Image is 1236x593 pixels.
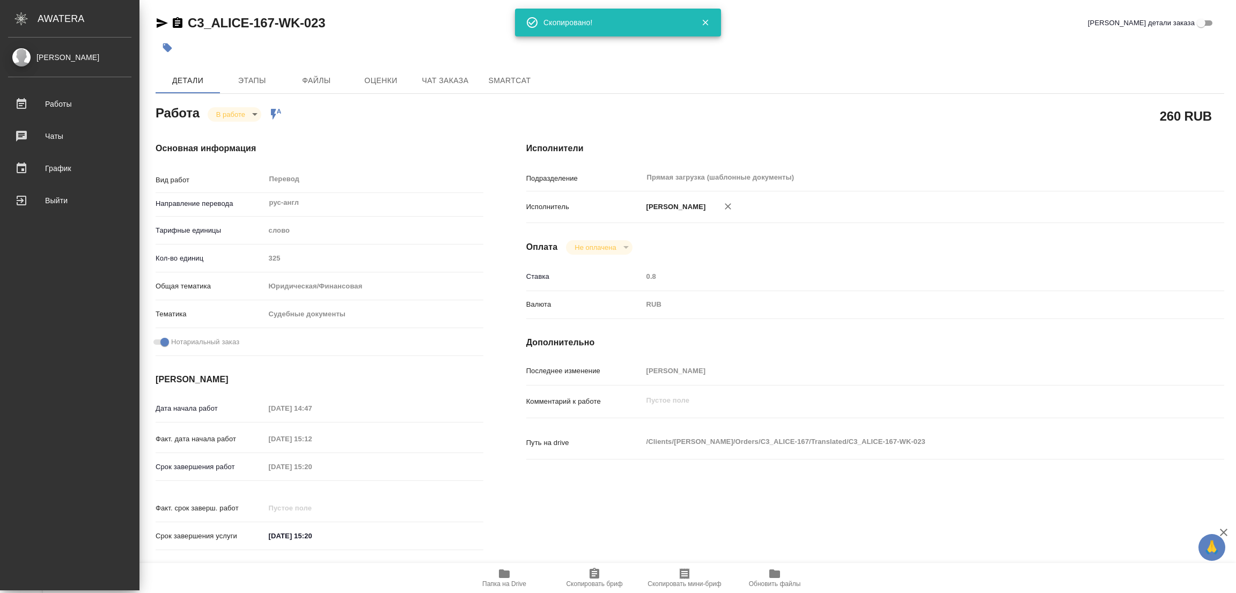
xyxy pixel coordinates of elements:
[156,309,265,320] p: Тематика
[156,17,168,29] button: Скопировать ссылку для ЯМессенджера
[526,271,643,282] p: Ставка
[482,580,526,588] span: Папка на Drive
[694,18,716,27] button: Закрыть
[643,295,1166,314] div: RUB
[156,373,483,386] h4: [PERSON_NAME]
[526,142,1224,155] h4: Исполнители
[156,142,483,155] h4: Основная информация
[1160,107,1212,125] h2: 260 RUB
[1198,534,1225,561] button: 🙏
[156,503,265,514] p: Факт. срок заверш. работ
[730,563,820,593] button: Обновить файлы
[8,128,131,144] div: Чаты
[566,580,622,588] span: Скопировать бриф
[156,198,265,209] p: Направление перевода
[265,305,483,323] div: Судебные документы
[265,250,483,266] input: Пустое поле
[8,192,131,209] div: Выйти
[265,431,359,447] input: Пустое поле
[265,277,483,295] div: Юридическая/Финансовая
[749,580,801,588] span: Обновить файлы
[156,434,265,444] p: Факт. дата начала работ
[171,17,184,29] button: Скопировать ссылку
[213,110,248,119] button: В работе
[8,96,131,112] div: Работы
[156,253,265,264] p: Кол-во единиц
[156,403,265,414] p: Дата начала работ
[156,531,265,542] p: Срок завершения услуги
[526,202,643,212] p: Исполнитель
[526,336,1224,349] h4: Дополнительно
[265,401,359,416] input: Пустое поле
[355,74,407,87] span: Оценки
[643,269,1166,284] input: Пустое поле
[526,173,643,184] p: Подразделение
[8,51,131,63] div: [PERSON_NAME]
[526,438,643,448] p: Путь на drive
[162,74,214,87] span: Детали
[156,462,265,472] p: Срок завершения работ
[526,299,643,310] p: Валюта
[716,195,740,218] button: Удалить исполнителя
[526,241,558,254] h4: Оплата
[420,74,471,87] span: Чат заказа
[156,225,265,236] p: Тарифные единицы
[291,74,342,87] span: Файлы
[566,240,632,255] div: В работе
[3,91,137,117] a: Работы
[265,500,359,516] input: Пустое поле
[156,102,200,122] h2: Работа
[265,528,359,544] input: ✎ Введи что-нибудь
[549,563,639,593] button: Скопировать бриф
[3,123,137,150] a: Чаты
[643,433,1166,451] textarea: /Clients/[PERSON_NAME]/Orders/C3_ALICE-167/Translated/C3_ALICE-167-WK-023
[648,580,721,588] span: Скопировать мини-бриф
[526,366,643,376] p: Последнее изменение
[643,363,1166,379] input: Пустое поле
[639,563,730,593] button: Скопировать мини-бриф
[156,281,265,292] p: Общая тематика
[526,396,643,407] p: Комментарий к работе
[38,8,139,29] div: AWATERA
[571,243,619,252] button: Не оплачена
[171,337,239,347] span: Нотариальный заказ
[156,175,265,186] p: Вид работ
[265,459,359,475] input: Пустое поле
[8,160,131,176] div: График
[484,74,535,87] span: SmartCat
[3,187,137,214] a: Выйти
[188,16,325,30] a: C3_ALICE-167-WK-023
[543,17,685,28] div: Скопировано!
[208,107,261,122] div: В работе
[3,155,137,182] a: График
[1088,18,1195,28] span: [PERSON_NAME] детали заказа
[459,563,549,593] button: Папка на Drive
[226,74,278,87] span: Этапы
[643,202,706,212] p: [PERSON_NAME]
[1203,536,1221,559] span: 🙏
[265,221,483,240] div: слово
[156,36,179,60] button: Добавить тэг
